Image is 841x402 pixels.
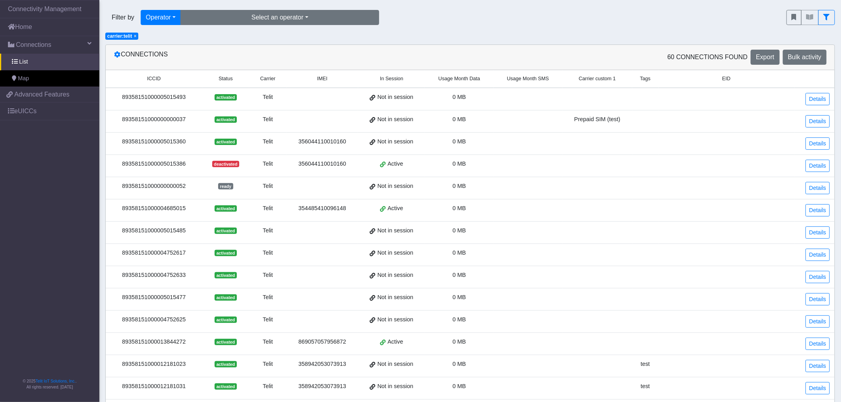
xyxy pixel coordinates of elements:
span: Not in session [378,93,413,102]
button: Select an operator [180,10,379,25]
div: Telit [254,360,281,369]
span: Map [18,74,29,83]
div: Telit [254,182,281,191]
span: activated [215,383,236,390]
span: 0 MB [453,249,466,256]
span: Connections [16,40,51,50]
div: 869057057956872 [291,338,354,346]
span: 0 MB [453,183,466,189]
div: 89358151000004752617 [110,249,198,257]
a: Details [806,293,830,305]
div: 89358151000004752625 [110,315,198,324]
a: Telit IoT Solutions, Inc. [36,379,76,383]
a: Details [806,315,830,328]
div: Telit [254,382,281,391]
span: 0 MB [453,227,466,234]
span: × [134,33,137,39]
div: 89358151000005015493 [110,93,198,102]
a: Details [806,249,830,261]
span: In Session [380,75,403,83]
div: 89358151000000000037 [110,115,198,124]
div: 89358151000005015386 [110,160,198,168]
div: 89358151000005015360 [110,137,198,146]
div: Telit [254,271,281,280]
span: Active [388,160,403,168]
span: activated [215,294,236,301]
div: Telit [254,93,281,102]
span: Not in session [378,382,413,391]
span: activated [215,139,236,145]
div: Telit [254,160,281,168]
div: Telit [254,137,281,146]
a: Details [806,204,830,216]
span: Usage Month SMS [507,75,549,83]
div: 89358151000000000052 [110,182,198,191]
span: 0 MB [453,116,466,122]
a: Details [806,93,830,105]
span: 0 MB [453,361,466,367]
span: 0 MB [453,205,466,211]
span: Not in session [378,360,413,369]
div: 89358151000004752633 [110,271,198,280]
button: Bulk activity [783,50,827,65]
div: 89358151000005015477 [110,293,198,302]
span: Not in session [378,115,413,124]
a: Details [806,382,830,394]
button: Operator [141,10,181,25]
span: 60 Connections found [667,52,748,62]
span: activated [215,94,236,100]
span: Not in session [378,293,413,302]
span: Active [388,204,403,213]
a: Details [806,160,830,172]
span: Bulk activity [788,54,822,60]
span: 0 MB [453,294,466,300]
span: 0 MB [453,94,466,100]
div: 89358151000004685015 [110,204,198,213]
span: Not in session [378,315,413,324]
span: activated [215,361,236,367]
span: Advanced Features [14,90,70,99]
a: Details [806,137,830,150]
span: activated [215,317,236,323]
span: Not in session [378,137,413,146]
span: 0 MB [453,272,466,278]
div: test [637,360,654,369]
span: activated [215,205,236,212]
span: Not in session [378,249,413,257]
span: ready [218,183,233,189]
span: carrier:telit [107,33,132,39]
a: Details [806,360,830,372]
a: Details [806,182,830,194]
a: Details [806,115,830,128]
div: test [637,382,654,391]
div: Connections [108,50,470,65]
a: Details [806,271,830,283]
span: Active [388,338,403,346]
div: 89358151000005015485 [110,226,198,235]
div: 358942053073913 [291,382,354,391]
span: IMEI [317,75,327,83]
span: deactivated [212,161,239,167]
div: 354485410096148 [291,204,354,213]
button: Export [751,50,779,65]
div: 89358151000013844272 [110,338,198,346]
a: Details [806,338,830,350]
span: Not in session [378,271,413,280]
span: 0 MB [453,383,466,389]
span: activated [215,339,236,345]
span: activated [215,272,236,278]
div: Telit [254,315,281,324]
span: 0 MB [453,316,466,323]
div: Telit [254,338,281,346]
span: Export [756,54,774,60]
div: Telit [254,226,281,235]
span: Not in session [378,226,413,235]
span: Tags [640,75,651,83]
span: activated [215,116,236,123]
span: 0 MB [453,138,466,145]
span: Not in session [378,182,413,191]
div: fitlers menu [787,10,835,25]
span: Carrier [260,75,275,83]
span: 0 MB [453,160,466,167]
div: Telit [254,115,281,124]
